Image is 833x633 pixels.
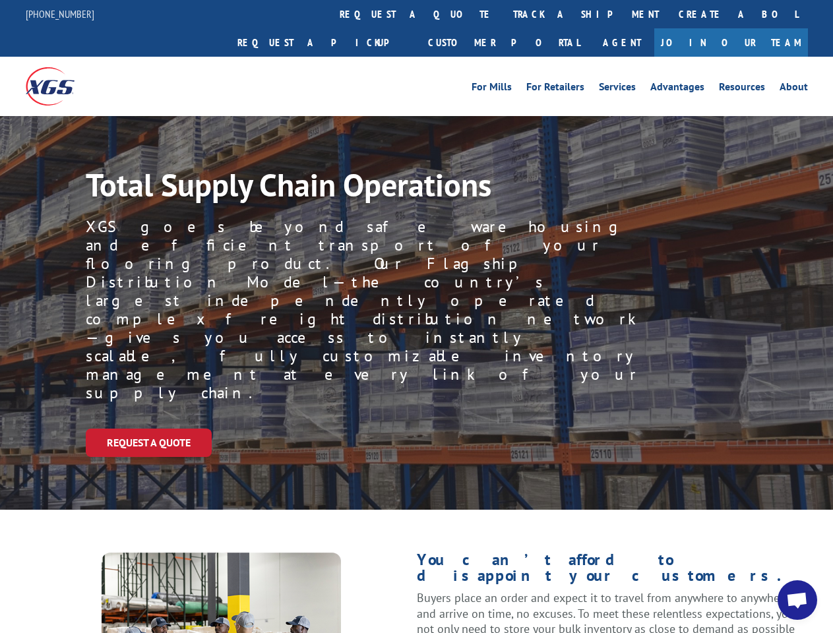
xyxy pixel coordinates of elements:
[228,28,418,57] a: Request a pickup
[472,82,512,96] a: For Mills
[590,28,654,57] a: Agent
[86,218,639,402] p: XGS goes beyond safe warehousing and efficient transport of your flooring product. Our Flagship D...
[86,429,212,457] a: Request a Quote
[780,82,808,96] a: About
[719,82,765,96] a: Resources
[526,82,584,96] a: For Retailers
[86,169,620,207] h1: Total Supply Chain Operations
[654,28,808,57] a: Join Our Team
[599,82,636,96] a: Services
[650,82,704,96] a: Advantages
[778,580,817,620] a: Open chat
[26,7,94,20] a: [PHONE_NUMBER]
[417,552,808,590] h1: You can’t afford to disappoint your customers.
[418,28,590,57] a: Customer Portal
